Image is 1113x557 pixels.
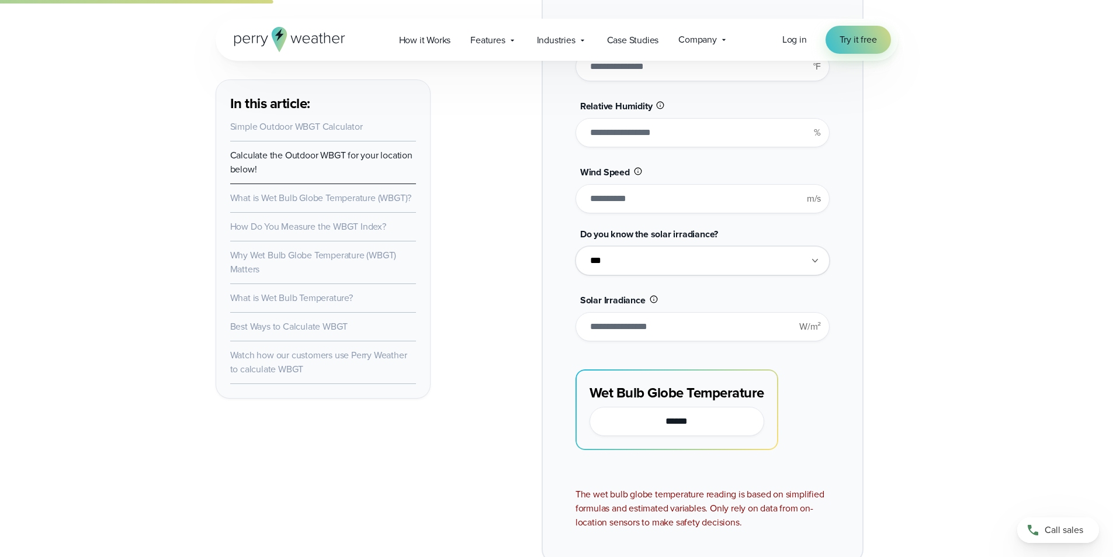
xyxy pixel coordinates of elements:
[678,33,717,47] span: Company
[1045,523,1083,537] span: Call sales
[389,28,461,52] a: How it Works
[399,33,451,47] span: How it Works
[230,291,353,305] a: What is Wet Bulb Temperature?
[580,293,646,307] span: Solar Irradiance
[580,165,630,179] span: Wind Speed
[580,227,718,241] span: Do you know the solar irradiance?
[470,33,505,47] span: Features
[597,28,669,52] a: Case Studies
[1017,517,1099,543] a: Call sales
[230,94,416,113] h3: In this article:
[230,320,348,333] a: Best Ways to Calculate WBGT
[782,33,807,46] span: Log in
[840,33,877,47] span: Try it free
[230,191,412,205] a: What is Wet Bulb Globe Temperature (WBGT)?
[826,26,891,54] a: Try it free
[230,148,412,176] a: Calculate the Outdoor WBGT for your location below!
[537,33,575,47] span: Industries
[230,120,363,133] a: Simple Outdoor WBGT Calculator
[575,487,830,530] div: The wet bulb globe temperature reading is based on simplified formulas and estimated variables. O...
[607,33,659,47] span: Case Studies
[230,248,397,276] a: Why Wet Bulb Globe Temperature (WBGT) Matters
[580,99,653,113] span: Relative Humidity
[782,33,807,47] a: Log in
[230,348,407,376] a: Watch how our customers use Perry Weather to calculate WBGT
[230,220,386,233] a: How Do You Measure the WBGT Index?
